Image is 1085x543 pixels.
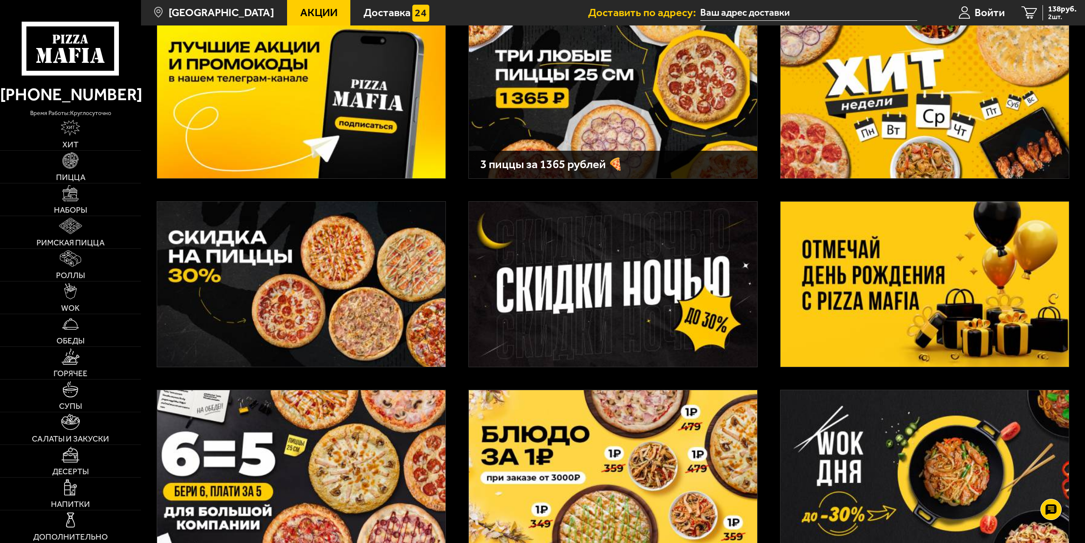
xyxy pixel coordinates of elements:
[54,369,87,377] span: Горячее
[56,173,85,181] span: Пицца
[588,7,700,18] span: Доставить по адресу:
[51,500,90,508] span: Напитки
[37,239,104,247] span: Римская пицца
[33,533,108,541] span: Дополнительно
[468,13,758,179] a: 3 пиццы за 1365 рублей 🍕
[1048,14,1077,20] span: 2 шт.
[1048,5,1077,13] span: 138 руб.
[32,435,109,443] span: Салаты и закуски
[61,304,80,312] span: WOK
[56,271,85,279] span: Роллы
[412,5,429,22] img: 15daf4d41897b9f0e9f617042186c801.svg
[700,5,917,21] input: Ваш адрес доставки
[480,158,746,170] h3: 3 пиццы за 1365 рублей 🍕
[56,337,85,345] span: Обеды
[975,7,1005,18] span: Войти
[364,7,411,18] span: Доставка
[59,402,82,410] span: Супы
[54,206,87,214] span: Наборы
[169,7,274,18] span: [GEOGRAPHIC_DATA]
[62,141,79,149] span: Хит
[300,7,338,18] span: Акции
[52,467,89,475] span: Десерты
